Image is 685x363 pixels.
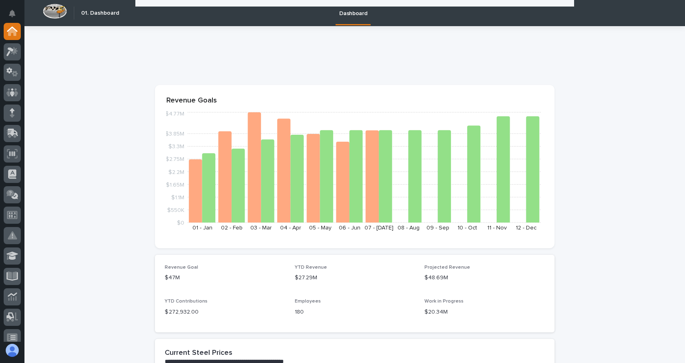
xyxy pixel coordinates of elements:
[165,265,198,270] span: Revenue Goal
[424,308,545,316] p: $20.34M
[250,225,272,231] text: 03 - Mar
[295,265,327,270] span: YTD Revenue
[165,131,184,137] tspan: $3.85M
[165,308,285,316] p: $ 272,932.00
[43,4,67,19] img: Workspace Logo
[4,342,21,359] button: users-avatar
[516,225,537,231] text: 12 - Dec
[221,225,243,231] text: 02 - Feb
[166,182,184,187] tspan: $1.65M
[424,299,464,304] span: Work in Progress
[295,308,415,316] p: 180
[165,349,232,358] h2: Current Steel Prices
[168,169,184,175] tspan: $2.2M
[424,274,545,282] p: $48.69M
[166,96,543,105] p: Revenue Goals
[426,225,449,231] text: 09 - Sep
[398,225,420,231] text: 08 - Aug
[424,265,470,270] span: Projected Revenue
[165,299,208,304] span: YTD Contributions
[10,10,21,23] div: Notifications
[171,194,184,200] tspan: $1.1M
[165,111,184,117] tspan: $4.77M
[487,225,507,231] text: 11 - Nov
[167,207,184,213] tspan: $550K
[295,274,415,282] p: $27.29M
[280,225,301,231] text: 04 - Apr
[4,5,21,22] button: Notifications
[339,225,360,231] text: 06 - Jun
[177,220,184,226] tspan: $0
[365,225,393,231] text: 07 - [DATE]
[166,156,184,162] tspan: $2.75M
[457,225,477,231] text: 10 - Oct
[192,225,212,231] text: 01 - Jan
[165,274,285,282] p: $47M
[295,299,321,304] span: Employees
[81,10,119,17] h2: 01. Dashboard
[309,225,331,231] text: 05 - May
[168,144,184,149] tspan: $3.3M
